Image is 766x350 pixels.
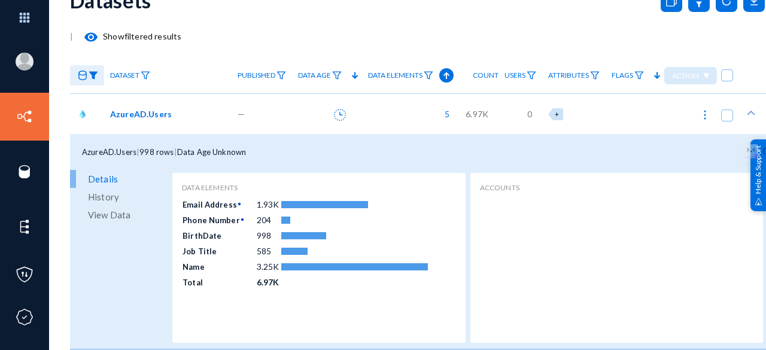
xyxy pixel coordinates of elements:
img: icon-inventory.svg [16,108,34,126]
span: | [174,147,177,157]
span: + [555,110,559,118]
span: Attributes [548,71,589,80]
td: Phone Number [182,212,256,227]
td: Email Address [182,197,256,211]
td: 204 [256,212,281,228]
td: Job Title [182,244,256,258]
img: icon-filter.svg [424,71,433,80]
img: icon-filter.svg [590,71,600,80]
span: Published [238,71,275,80]
div: accounts [480,182,753,193]
a: Dataset [104,65,156,86]
a: View Data [70,206,169,224]
td: 1.93K [256,197,281,212]
img: icon-sources.svg [16,163,34,181]
span: Show filtered results [73,31,181,41]
td: 585 [256,244,281,259]
img: icon-more.svg [699,109,711,121]
span: Flags [612,71,633,80]
td: BirthDate [182,228,256,242]
span: Count [473,71,498,80]
td: 6.97K [256,275,281,290]
span: Dataset [110,71,139,80]
span: 0 [527,108,532,120]
img: icon-filter-filled.svg [89,71,98,80]
img: icon-filter.svg [332,71,342,80]
img: icon-filter.svg [527,71,536,80]
a: History [70,188,169,206]
span: AzureAD.Users [110,108,172,120]
a: Flags [606,65,650,86]
img: app launcher [7,5,42,31]
img: icon-elements.svg [16,218,34,236]
img: help_support.svg [755,197,762,205]
img: icon-policies.svg [16,266,34,284]
a: Published [232,65,292,86]
img: icon-filter.svg [634,71,644,80]
span: 6.97K [466,108,488,120]
img: azuread.png [76,108,89,121]
span: 998 rows [139,147,174,157]
div: Help & Support [750,139,766,211]
div: Data Elements [182,182,455,193]
img: blank-profile-picture.png [16,53,34,71]
td: 998 [256,228,281,244]
span: History [88,188,119,206]
span: AzureAD.Users [82,147,136,157]
span: | [70,31,73,41]
span: — [238,108,245,120]
span: 5 [439,108,449,120]
span: Details [88,170,118,188]
a: Data Age [292,65,348,86]
a: Data Elements [362,65,439,86]
a: Details [70,170,169,188]
a: Users [498,65,542,86]
img: icon-filter.svg [276,71,286,80]
img: icon-filter.svg [141,71,150,80]
img: icon-compliance.svg [16,308,34,326]
td: 3.25K [256,259,281,275]
span: View Data [88,206,130,224]
span: Data Elements [368,71,422,80]
span: Data Age Unknown [177,147,247,157]
span: | [136,147,139,157]
td: Total [182,275,256,289]
span: Users [504,71,525,80]
mat-icon: visibility [84,30,98,44]
span: Data Age [298,71,331,80]
td: Name [182,259,256,273]
a: Attributes [542,65,606,86]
